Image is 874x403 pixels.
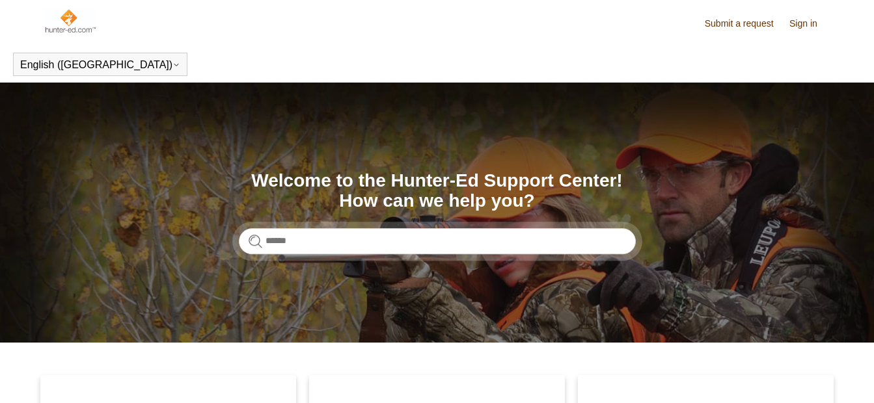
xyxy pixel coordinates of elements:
div: Chat Support [790,359,865,393]
a: Sign in [789,17,830,31]
button: English ([GEOGRAPHIC_DATA]) [20,59,180,71]
h1: Welcome to the Hunter-Ed Support Center! How can we help you? [239,171,636,211]
a: Submit a request [705,17,787,31]
input: Search [239,228,636,254]
img: Hunter-Ed Help Center home page [44,8,96,34]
